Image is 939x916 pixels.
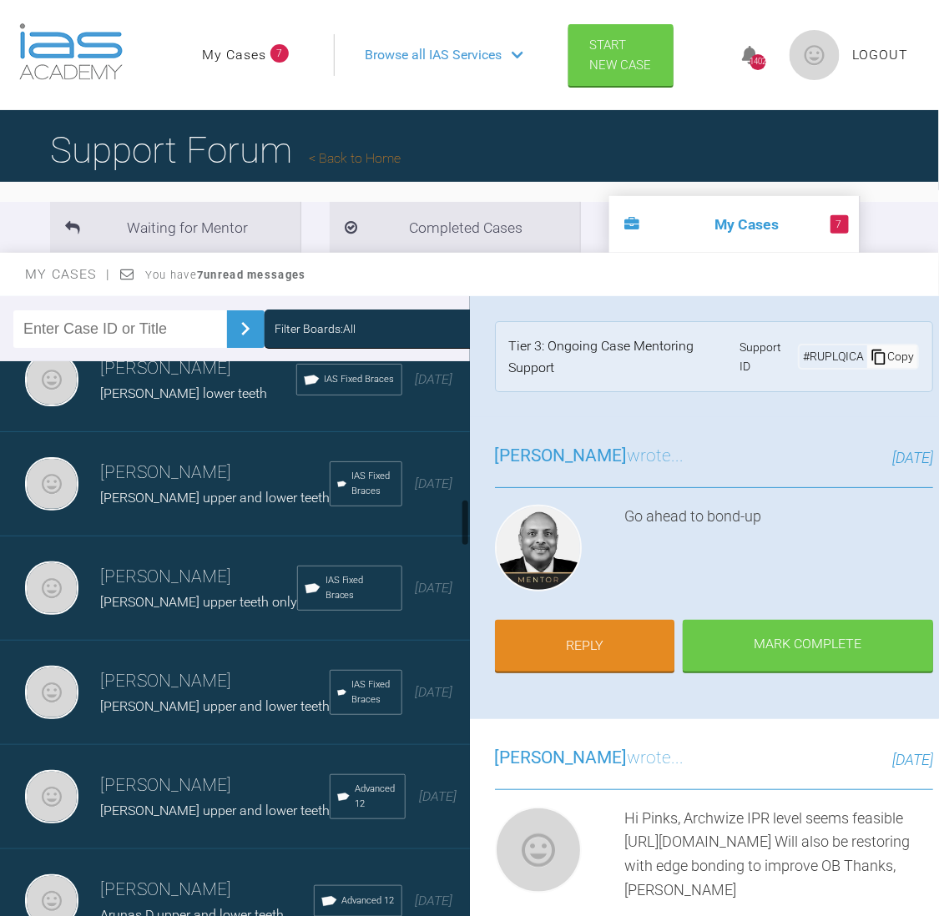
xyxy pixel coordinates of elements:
[416,893,453,908] span: [DATE]
[197,269,305,281] strong: 7 unread messages
[100,563,297,591] h3: [PERSON_NAME]
[625,505,934,598] div: Go ahead to bond-up
[416,476,453,491] span: [DATE]
[100,594,297,610] span: [PERSON_NAME] upper teeth only
[25,457,78,511] img: Neil Fearns
[25,266,111,282] span: My Cases
[740,338,791,375] span: Support ID
[13,310,227,348] input: Enter Case ID or Title
[275,320,356,338] div: Filter Boards: All
[609,196,860,253] li: My Cases
[351,677,394,707] span: IAS Fixed Braces
[100,490,330,506] span: [PERSON_NAME] upper and lower teeth
[25,353,78,406] img: Neil Fearns
[270,44,289,63] span: 7
[326,573,395,603] span: IAS Fixed Braces
[495,505,582,591] img: Utpalendu Bose
[416,684,453,700] span: [DATE]
[19,23,123,80] img: logo-light.3e3ef733.png
[416,580,453,596] span: [DATE]
[100,459,330,487] h3: [PERSON_NAME]
[100,772,330,800] h3: [PERSON_NAME]
[232,315,259,342] img: chevronRight.28bd32b0.svg
[355,782,398,812] span: Advanced 12
[892,449,933,466] span: [DATE]
[419,788,457,804] span: [DATE]
[100,698,330,714] span: [PERSON_NAME] upper and lower teeth
[495,807,582,893] img: Neil Fearns
[495,744,684,773] h3: wrote...
[800,347,867,365] div: # RUPLQICA
[100,876,314,904] h3: [PERSON_NAME]
[683,620,933,672] div: Mark Complete
[509,335,740,378] div: Tier 3: Ongoing Case Mentoring Support
[100,803,330,818] span: [PERSON_NAME] upper and lower teeth
[100,667,330,696] h3: [PERSON_NAME]
[750,54,766,70] div: 1402
[790,30,840,80] img: profile.png
[330,202,580,253] li: Completed Cases
[202,44,266,66] a: My Cases
[342,893,395,908] span: Advanced 12
[25,561,78,615] img: Neil Fearns
[50,202,300,253] li: Waiting for Mentor
[568,24,674,86] a: Start New Case
[309,150,401,166] a: Back to Home
[25,666,78,719] img: Neil Fearns
[351,469,394,499] span: IAS Fixed Braces
[495,620,675,672] a: Reply
[830,215,849,234] span: 7
[867,345,917,367] div: Copy
[495,445,628,466] span: [PERSON_NAME]
[416,371,453,387] span: [DATE]
[853,44,909,66] a: Logout
[100,355,296,383] h3: [PERSON_NAME]
[495,747,628,768] span: [PERSON_NAME]
[365,44,502,66] span: Browse all IAS Services
[325,372,395,387] span: IAS Fixed Braces
[145,269,306,281] span: You have
[25,770,78,823] img: Neil Fearns
[100,385,267,401] span: [PERSON_NAME] lower teeth
[50,121,401,179] h1: Support Forum
[589,38,651,73] span: Start New Case
[625,807,934,903] div: Hi Pinks, Archwize IPR level seems feasible [URL][DOMAIN_NAME] Will also be restoring with edge b...
[892,751,933,768] span: [DATE]
[495,442,684,471] h3: wrote...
